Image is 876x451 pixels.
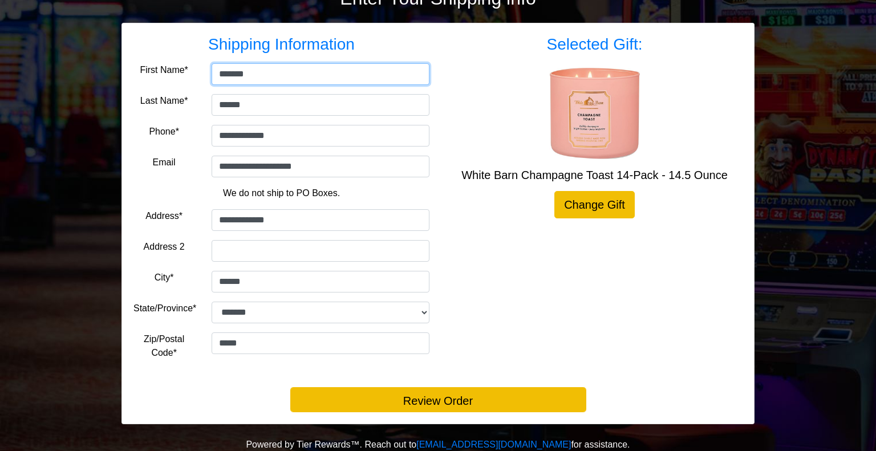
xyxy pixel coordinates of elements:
h3: Shipping Information [133,35,429,54]
a: Change Gift [554,191,635,218]
label: Address* [145,209,182,223]
h3: Selected Gift: [447,35,743,54]
img: White Barn Champagne Toast 14-Pack - 14.5 Ounce [549,68,640,159]
label: Last Name* [140,94,188,108]
label: Email [153,156,176,169]
label: First Name* [140,63,188,77]
p: We do not ship to PO Boxes. [142,186,421,200]
label: Zip/Postal Code* [133,332,194,360]
label: City* [155,271,174,285]
button: Review Order [290,387,586,412]
h5: White Barn Champagne Toast 14-Pack - 14.5 Ounce [447,168,743,182]
label: Phone* [149,125,179,139]
span: Powered by Tier Rewards™. Reach out to for assistance. [246,440,630,449]
a: [EMAIL_ADDRESS][DOMAIN_NAME] [416,440,571,449]
label: State/Province* [133,302,196,315]
label: Address 2 [144,240,185,254]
